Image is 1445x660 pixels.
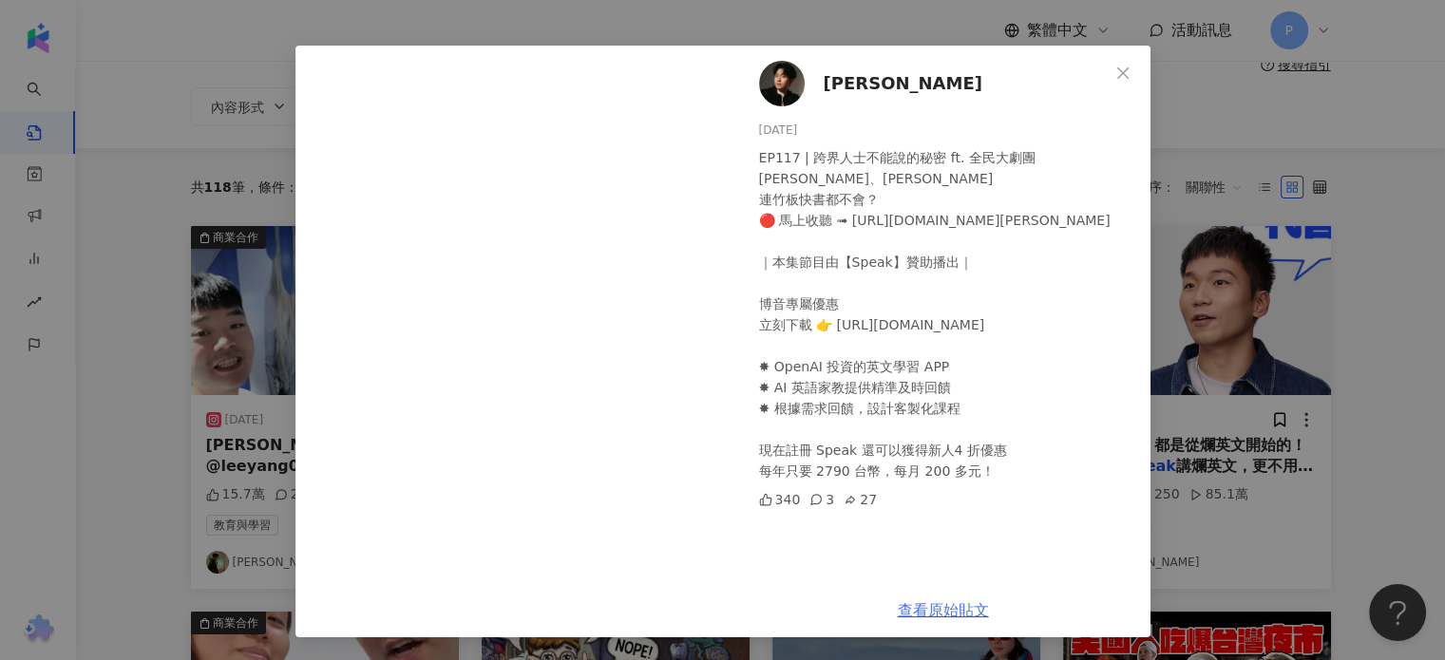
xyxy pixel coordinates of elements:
div: EP117 | 跨界人士不能說的秘密 ft. 全民大劇團 [PERSON_NAME]、[PERSON_NAME] 連竹板快書都不會？ 🔴 馬上收聽 ➟ [URL][DOMAIN_NAME][PE... [759,147,1135,481]
span: close [1115,66,1131,81]
div: 3 [809,489,834,510]
a: KOL Avatar[PERSON_NAME] [759,61,1109,106]
div: 27 [844,489,877,510]
span: [PERSON_NAME] [824,70,982,97]
div: [DATE] [759,122,1135,140]
div: 340 [759,489,801,510]
a: 查看原始貼文 [898,601,989,619]
iframe: fb:post Facebook Social Plugin [295,46,729,637]
button: Close [1104,54,1142,92]
img: KOL Avatar [759,61,805,106]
